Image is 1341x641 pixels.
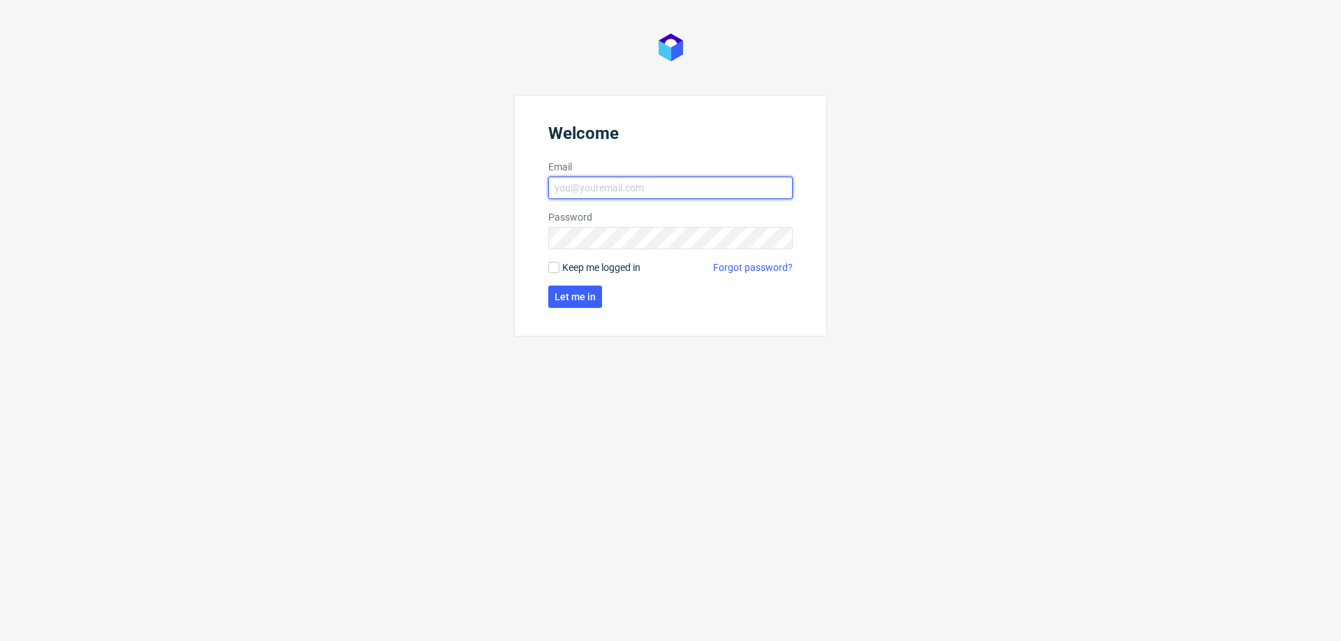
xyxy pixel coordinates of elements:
[562,260,640,274] span: Keep me logged in
[548,124,793,149] header: Welcome
[548,177,793,199] input: you@youremail.com
[548,210,793,224] label: Password
[548,286,602,308] button: Let me in
[713,260,793,274] a: Forgot password?
[555,292,596,302] span: Let me in
[548,160,793,174] label: Email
